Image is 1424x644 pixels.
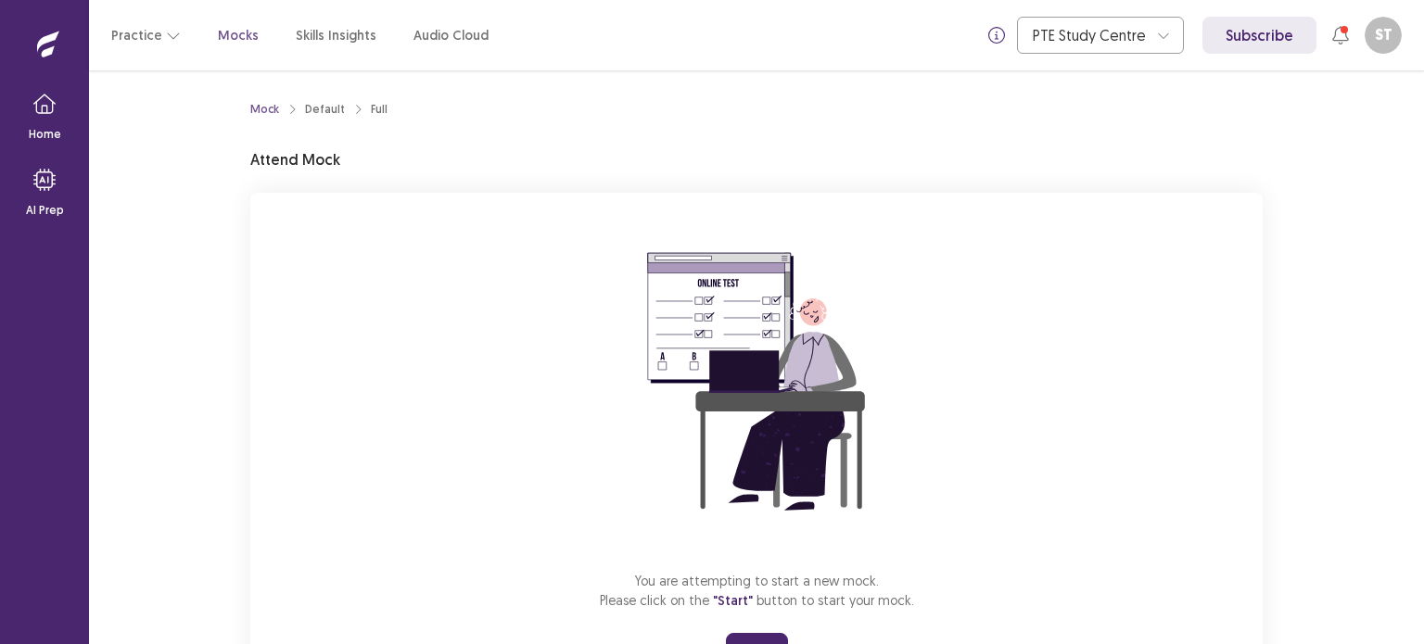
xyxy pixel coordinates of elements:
p: Attend Mock [250,148,340,170]
a: Mocks [218,26,259,45]
a: Audio Cloud [413,26,489,45]
div: Default [305,101,345,118]
div: Full [371,101,388,118]
a: Mock [250,101,279,118]
p: Home [29,126,61,143]
p: You are attempting to start a new mock. Please click on the button to start your mock. [600,571,914,611]
button: info [980,19,1013,52]
nav: breadcrumb [250,101,388,118]
button: ST [1365,17,1402,54]
div: PTE Study Centre [1033,18,1148,53]
span: "Start" [713,592,753,609]
p: AI Prep [26,202,64,219]
a: Subscribe [1202,17,1316,54]
img: attend-mock [590,215,923,549]
button: Practice [111,19,181,52]
a: Skills Insights [296,26,376,45]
